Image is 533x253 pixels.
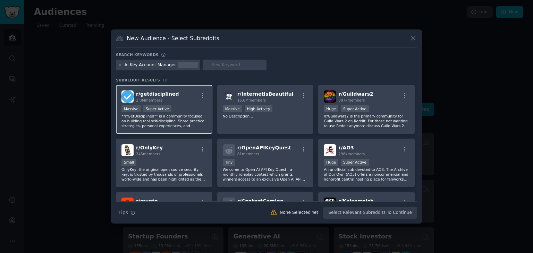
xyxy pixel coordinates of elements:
[116,52,159,57] h3: Search keywords
[121,144,134,156] img: OnlyKey
[125,62,176,68] div: Ai Key Account Manager
[280,210,318,216] div: None Selected Yet
[245,105,273,112] div: High Activity
[116,78,160,82] span: Subreddit Results
[162,78,167,82] span: 10
[338,98,365,102] span: 387k members
[223,159,235,166] div: Tiny
[237,91,294,97] span: r/ InternetIsBeautiful
[223,105,242,112] div: Massive
[211,62,264,68] input: New Keyword
[127,35,219,42] h3: New Audience - Select Subreddits
[136,152,160,156] span: 345 members
[341,105,369,112] div: Super Active
[324,198,336,210] img: Kaiserreich
[121,114,207,128] p: **r/GetDisciplined** is a community focused on building real self-discipline. Share practical str...
[143,105,171,112] div: Super Active
[136,198,158,204] span: r/ crypto
[118,209,128,216] span: Tips
[237,198,284,204] span: r/ ContestGaming
[121,198,134,210] img: crypto
[136,98,162,102] span: 2.0M members
[121,167,207,182] p: OnlyKey, the original open source security key, is trusted by thousands of professionals world-wi...
[237,152,259,156] span: 81 members
[324,167,409,182] p: An unofficial sub devoted to AO3. The Archive of Our Own (AO3) offers a noncommercial and nonprof...
[121,90,134,103] img: getdisciplined
[237,98,266,102] span: 16.6M members
[341,159,369,166] div: Super Active
[324,144,336,156] img: AO3
[136,91,179,97] span: r/ getdisciplined
[121,105,141,112] div: Massive
[338,91,373,97] span: r/ Guildwars2
[121,159,136,166] div: Small
[324,159,338,166] div: Huge
[136,145,163,150] span: r/ OnlyKey
[338,152,365,156] span: 298k members
[338,198,373,204] span: r/ Kaiserreich
[324,90,336,103] img: Guildwars2
[324,114,409,128] p: /r/GuildWars2 is the primary community for Guild Wars 2 on Reddit. For those not wanting to use R...
[223,114,308,119] p: No Description...
[223,90,235,103] img: InternetIsBeautiful
[237,145,291,150] span: r/ OpenAPIKeyQuest
[324,105,338,112] div: Huge
[338,145,354,150] span: r/ AO3
[116,207,138,219] button: Tips
[223,167,308,182] p: Welcome to Open AI API Key Quest - a monthly roleplay contest which grants winners access to an e...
